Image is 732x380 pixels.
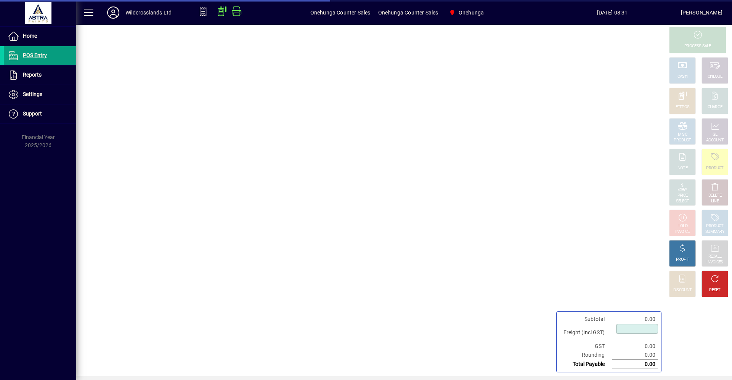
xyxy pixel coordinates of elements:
span: Reports [23,72,42,78]
div: LINE [711,199,719,204]
span: Onehunga [459,6,484,19]
td: GST [560,342,612,351]
span: Support [23,111,42,117]
button: Profile [101,6,125,19]
a: Home [4,27,76,46]
a: Settings [4,85,76,104]
span: POS Entry [23,52,47,58]
span: Onehunga Counter Sales [378,6,438,19]
div: PRICE [677,193,688,199]
div: PROFIT [676,257,689,263]
td: 0.00 [612,351,658,360]
td: Subtotal [560,315,612,324]
div: EFTPOS [676,104,690,110]
span: Settings [23,91,42,97]
div: ACCOUNT [706,138,724,143]
div: GL [713,132,718,138]
div: PRODUCT [706,223,723,229]
div: PROCESS SALE [684,43,711,49]
div: NOTE [677,165,687,171]
div: DELETE [708,193,721,199]
a: Reports [4,66,76,85]
div: CASH [677,74,687,80]
div: INVOICE [675,229,689,235]
td: Rounding [560,351,612,360]
div: PRODUCT [674,138,691,143]
div: CHARGE [708,104,722,110]
div: SUMMARY [705,229,724,235]
div: CHEQUE [708,74,722,80]
td: 0.00 [612,360,658,369]
span: Onehunga [446,6,487,19]
a: Support [4,104,76,123]
span: Onehunga Counter Sales [310,6,371,19]
div: SELECT [676,199,689,204]
div: RECALL [708,254,722,260]
div: RESET [709,287,721,293]
div: Wildcrosslands Ltd [125,6,172,19]
div: INVOICES [706,260,723,265]
div: PRODUCT [706,165,723,171]
td: Freight (Incl GST) [560,324,612,342]
span: Home [23,33,37,39]
div: MISC [678,132,687,138]
td: 0.00 [612,342,658,351]
div: [PERSON_NAME] [681,6,722,19]
td: 0.00 [612,315,658,324]
td: Total Payable [560,360,612,369]
div: HOLD [677,223,687,229]
span: [DATE] 08:31 [544,6,681,19]
div: DISCOUNT [673,287,692,293]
